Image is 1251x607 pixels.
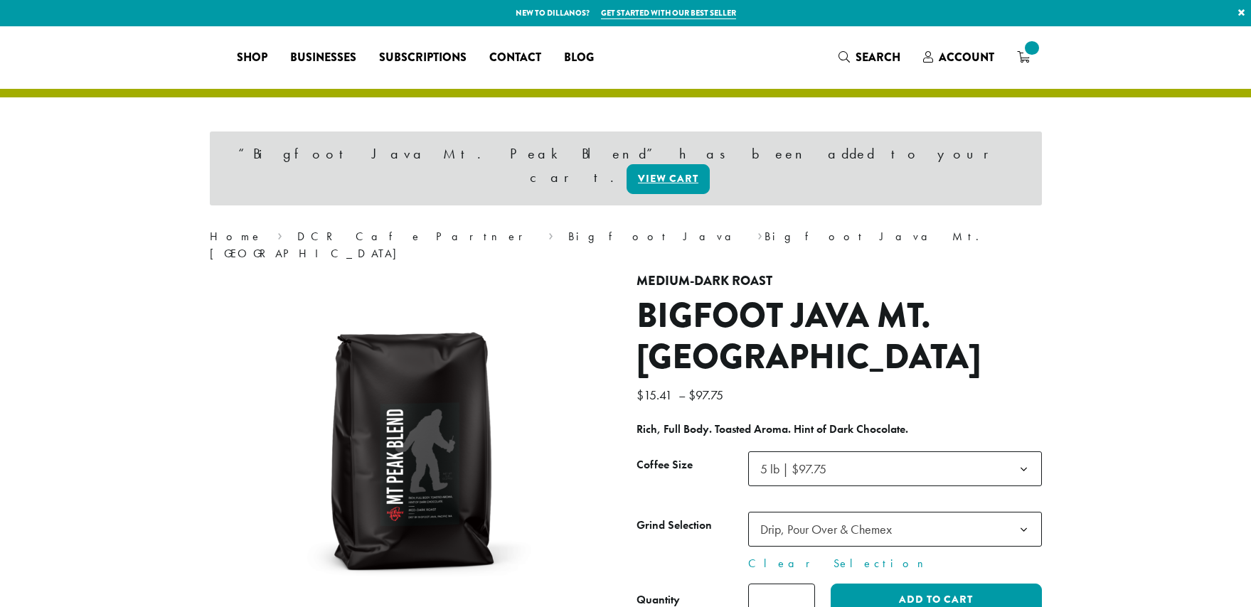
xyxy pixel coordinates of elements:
[688,387,727,403] bdi: 97.75
[755,515,906,543] span: Drip, Pour Over & Chemex
[757,223,762,245] span: ›
[637,274,1042,289] h4: Medium-Dark Roast
[760,461,826,477] span: 5 lb | $97.75
[601,7,736,19] a: Get started with our best seller
[755,455,841,483] span: 5 lb | $97.75
[748,555,1042,572] a: Clear Selection
[548,223,553,245] span: ›
[568,229,742,244] a: Bigfoot Java
[760,521,892,537] span: Drip, Pour Over & Chemex
[748,451,1042,486] span: 5 lb | $97.75
[637,421,908,436] b: Rich, Full Body. Toasted Aroma. Hint of Dark Chocolate.
[290,49,356,67] span: Businesses
[225,46,279,69] a: Shop
[210,229,262,244] a: Home
[379,49,467,67] span: Subscriptions
[210,131,1042,205] div: “Bigfoot Java Mt. Peak Blend” has been added to your cart.
[939,49,994,65] span: Account
[688,387,696,403] span: $
[678,387,686,403] span: –
[210,228,1042,262] nav: Breadcrumb
[637,455,748,476] label: Coffee Size
[627,164,710,194] a: View cart
[637,387,644,403] span: $
[637,387,676,403] bdi: 15.41
[277,223,282,245] span: ›
[748,512,1042,547] span: Drip, Pour Over & Chemex
[297,229,533,244] a: DCR Cafe Partner
[637,296,1042,377] h1: Bigfoot Java Mt. [GEOGRAPHIC_DATA]
[827,45,912,69] a: Search
[489,49,541,67] span: Contact
[564,49,594,67] span: Blog
[237,49,267,67] span: Shop
[856,49,900,65] span: Search
[637,515,748,536] label: Grind Selection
